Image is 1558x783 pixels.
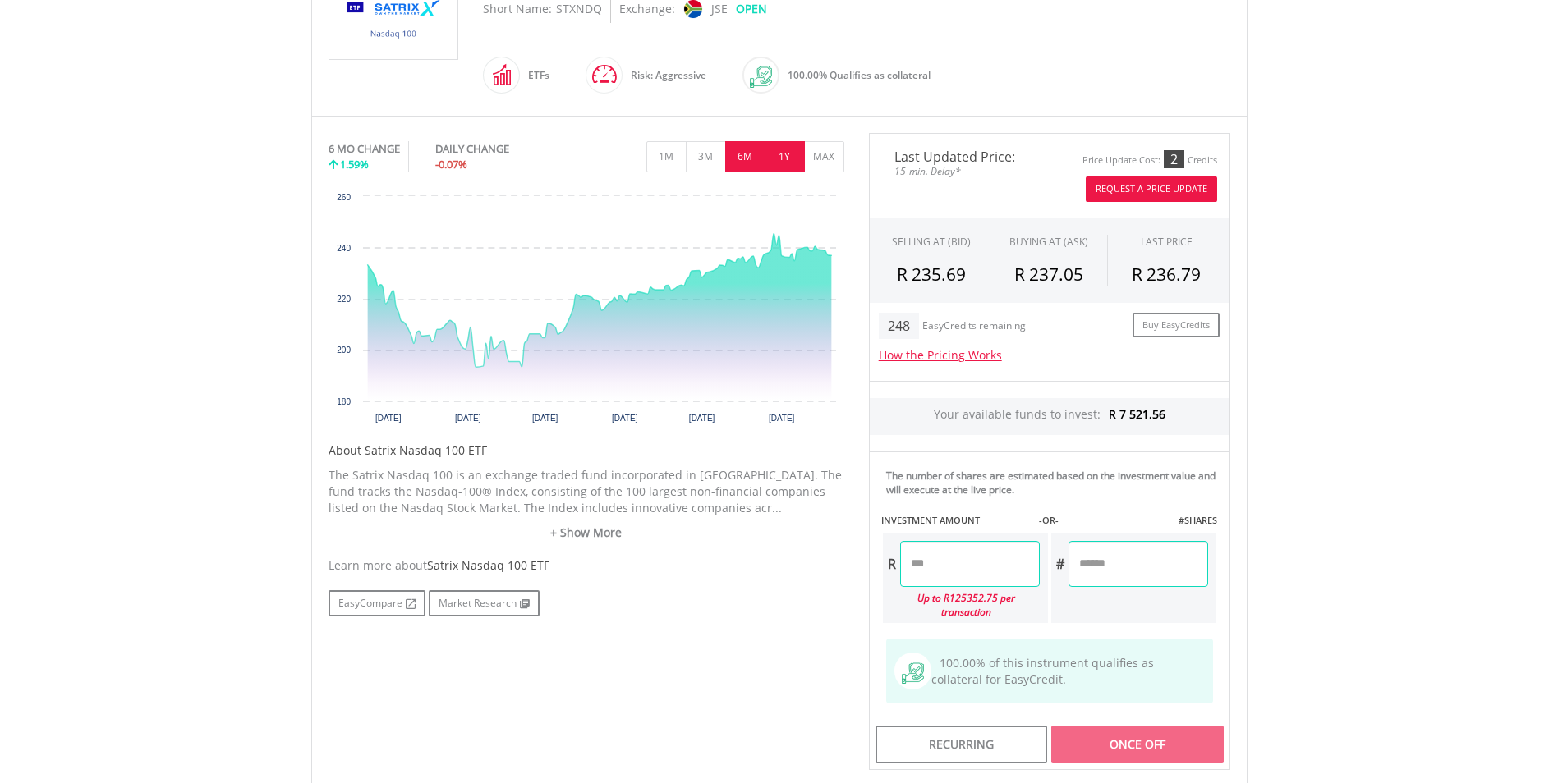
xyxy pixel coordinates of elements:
[454,414,480,423] text: [DATE]
[882,150,1037,163] span: Last Updated Price:
[750,66,772,88] img: collateral-qualifying-green.svg
[1164,150,1184,168] div: 2
[1039,514,1059,527] label: -OR-
[902,662,924,684] img: collateral-qualifying-green.svg
[686,141,726,172] button: 3M
[897,263,966,286] span: R 235.69
[623,56,706,95] div: Risk: Aggressive
[876,726,1047,763] div: Recurring
[1132,263,1201,286] span: R 236.79
[435,157,467,172] span: -0.07%
[879,313,919,339] div: 248
[883,541,900,587] div: R
[646,141,687,172] button: 1M
[1109,406,1165,422] span: R 7 521.56
[1141,235,1193,249] div: LAST PRICE
[427,557,549,573] span: Satrix Nasdaq 100 ETF
[879,347,1002,363] a: How the Pricing Works
[337,295,351,304] text: 220
[765,141,805,172] button: 1Y
[329,467,844,516] p: The Satrix Nasdaq 100 is an exchange traded fund incorporated in [GEOGRAPHIC_DATA]. The fund trac...
[882,163,1037,179] span: 15-min. Delay*
[340,157,369,172] span: 1.59%
[883,587,1040,623] div: Up to R125352.75 per transaction
[429,590,540,616] a: Market Research
[611,414,637,423] text: [DATE]
[1188,154,1217,167] div: Credits
[1133,313,1220,338] a: Buy EasyCredits
[329,557,844,574] div: Learn more about
[329,188,844,434] div: Chart. Highcharts interactive chart.
[1014,263,1083,286] span: R 237.05
[520,56,549,95] div: ETFs
[1082,154,1160,167] div: Price Update Cost:
[1009,235,1088,249] span: BUYING AT (ASK)
[922,320,1026,334] div: EasyCredits remaining
[870,398,1229,435] div: Your available funds to invest:
[788,68,931,82] span: 100.00% Qualifies as collateral
[1051,541,1069,587] div: #
[1179,514,1217,527] label: #SHARES
[329,442,844,459] h5: About Satrix Nasdaq 100 ETF
[881,514,980,527] label: INVESTMENT AMOUNT
[329,141,400,157] div: 6 MO CHANGE
[725,141,765,172] button: 6M
[337,346,351,355] text: 200
[688,414,715,423] text: [DATE]
[337,193,351,202] text: 260
[337,397,351,406] text: 180
[337,244,351,253] text: 240
[531,414,558,423] text: [DATE]
[375,414,401,423] text: [DATE]
[329,188,844,434] svg: Interactive chart
[329,590,425,616] a: EasyCompare
[804,141,844,172] button: MAX
[435,141,564,157] div: DAILY CHANGE
[931,655,1154,687] span: 100.00% of this instrument qualifies as collateral for EasyCredit.
[892,235,971,249] div: SELLING AT (BID)
[329,524,844,541] a: + Show More
[768,414,794,423] text: [DATE]
[1051,726,1223,763] div: Once Off
[886,469,1223,497] div: The number of shares are estimated based on the investment value and will execute at the live price.
[1086,176,1217,202] button: Request A Price Update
